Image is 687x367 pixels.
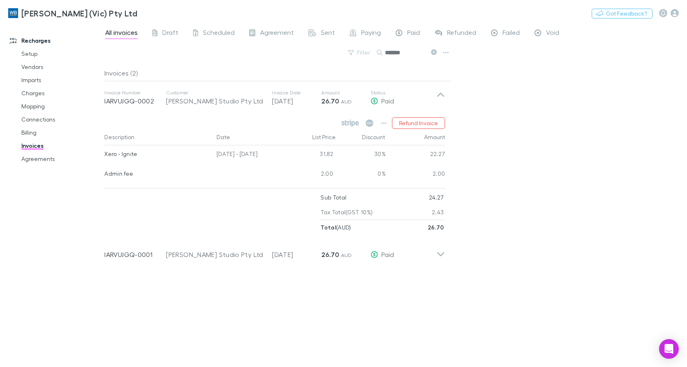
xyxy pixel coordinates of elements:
[272,96,321,106] p: [DATE]
[3,3,142,23] a: [PERSON_NAME] (Vic) Pty Ltd
[287,165,337,185] div: 2.00
[344,48,375,57] button: Filter
[321,28,335,39] span: Sent
[407,28,420,39] span: Paid
[203,28,235,39] span: Scheduled
[361,28,381,39] span: Paying
[13,60,109,73] a: Vendors
[104,96,166,106] p: IARVUJGQ-0002
[13,113,109,126] a: Connections
[13,87,109,100] a: Charges
[432,205,444,220] p: 2.43
[260,28,294,39] span: Agreement
[13,139,109,152] a: Invoices
[21,8,137,18] h3: [PERSON_NAME] (Vic) Pty Ltd
[162,28,178,39] span: Draft
[321,89,371,96] p: Amount
[341,99,352,105] span: AUD
[321,250,339,259] strong: 26.70
[287,145,337,165] div: 31.82
[546,28,559,39] span: Void
[337,165,386,185] div: 0%
[392,117,445,129] button: Refund Invoice
[13,73,109,87] a: Imports
[166,250,264,259] div: [PERSON_NAME] Studio Pty Ltd
[104,165,210,182] div: Admin fee
[337,145,386,165] div: 30%
[320,205,373,220] p: Tax Total (GST 10%)
[213,145,287,165] div: [DATE] - [DATE]
[13,100,109,113] a: Mapping
[104,250,166,259] p: IARVUJGQ-0001
[104,89,166,96] p: Invoice Number
[503,28,520,39] span: Failed
[447,28,476,39] span: Refunded
[386,145,445,165] div: 22.27
[166,89,264,96] p: Customer
[320,224,336,231] strong: Total
[272,89,321,96] p: Invoice Date
[166,96,264,106] div: [PERSON_NAME] Studio Pty Ltd
[381,97,394,105] span: Paid
[272,250,321,259] p: [DATE]
[386,165,445,185] div: 2.00
[13,152,109,165] a: Agreements
[320,190,346,205] p: Sub Total
[592,9,652,18] button: Got Feedback?
[98,235,452,268] div: IARVUJGQ-0001[PERSON_NAME] Studio Pty Ltd[DATE]26.70 AUDPaid
[13,47,109,60] a: Setup
[659,339,679,359] div: Open Intercom Messenger
[428,224,444,231] strong: 26.70
[371,89,436,96] p: Status
[8,8,18,18] img: William Buck (Vic) Pty Ltd's Logo
[98,81,452,114] div: Invoice NumberIARVUJGQ-0002Customer[PERSON_NAME] Studio Pty LtdInvoice Date[DATE]Amount26.70 AUDS...
[105,28,138,39] span: All invoices
[429,190,444,205] p: 24.27
[13,126,109,139] a: Billing
[320,220,351,235] p: ( AUD )
[2,34,109,47] a: Recharges
[104,145,210,163] div: Xero - Ignite
[321,97,339,105] strong: 26.70
[341,252,352,258] span: AUD
[381,250,394,258] span: Paid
